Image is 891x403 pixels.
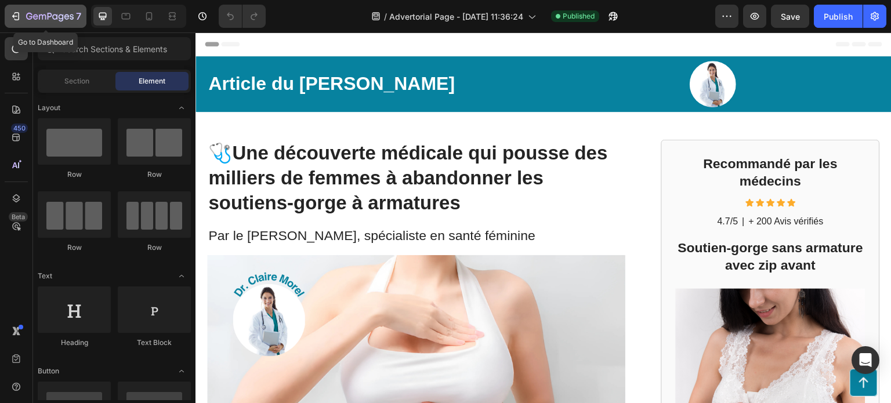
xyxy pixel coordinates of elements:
p: + 200 Avis vérifiés [553,183,628,195]
button: Publish [814,5,863,28]
span: Save [781,12,800,21]
div: Beta [9,212,28,222]
iframe: Design area [195,32,891,403]
span: Toggle open [172,267,191,285]
span: Layout [38,103,60,113]
h2: Recommandé par les médecins [480,122,670,159]
input: Search Sections & Elements [38,37,191,60]
strong: Soutien-gorge sans armature avec zip avant [483,208,668,240]
div: Open Intercom Messenger [852,346,879,374]
span: Button [38,366,59,376]
div: Row [118,242,191,253]
span: / [384,10,387,23]
div: Row [38,169,111,180]
span: Toggle open [172,362,191,380]
p: 4.7/5 [522,183,543,195]
span: Advertorial Page - [DATE] 11:36:24 [389,10,523,23]
span: Published [563,11,595,21]
span: Toggle open [172,99,191,117]
div: Text Block [118,337,191,348]
button: 7 [5,5,86,28]
button: Save [771,5,809,28]
span: Text [38,271,52,281]
span: Section [64,76,89,86]
div: 450 [11,124,28,133]
div: Heading [38,337,111,348]
p: | [547,183,549,195]
div: Row [38,242,111,253]
p: 7 [76,9,81,23]
div: Undo/Redo [219,5,266,28]
div: Row [118,169,191,180]
div: Publish [824,10,853,23]
span: Element [139,76,165,86]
